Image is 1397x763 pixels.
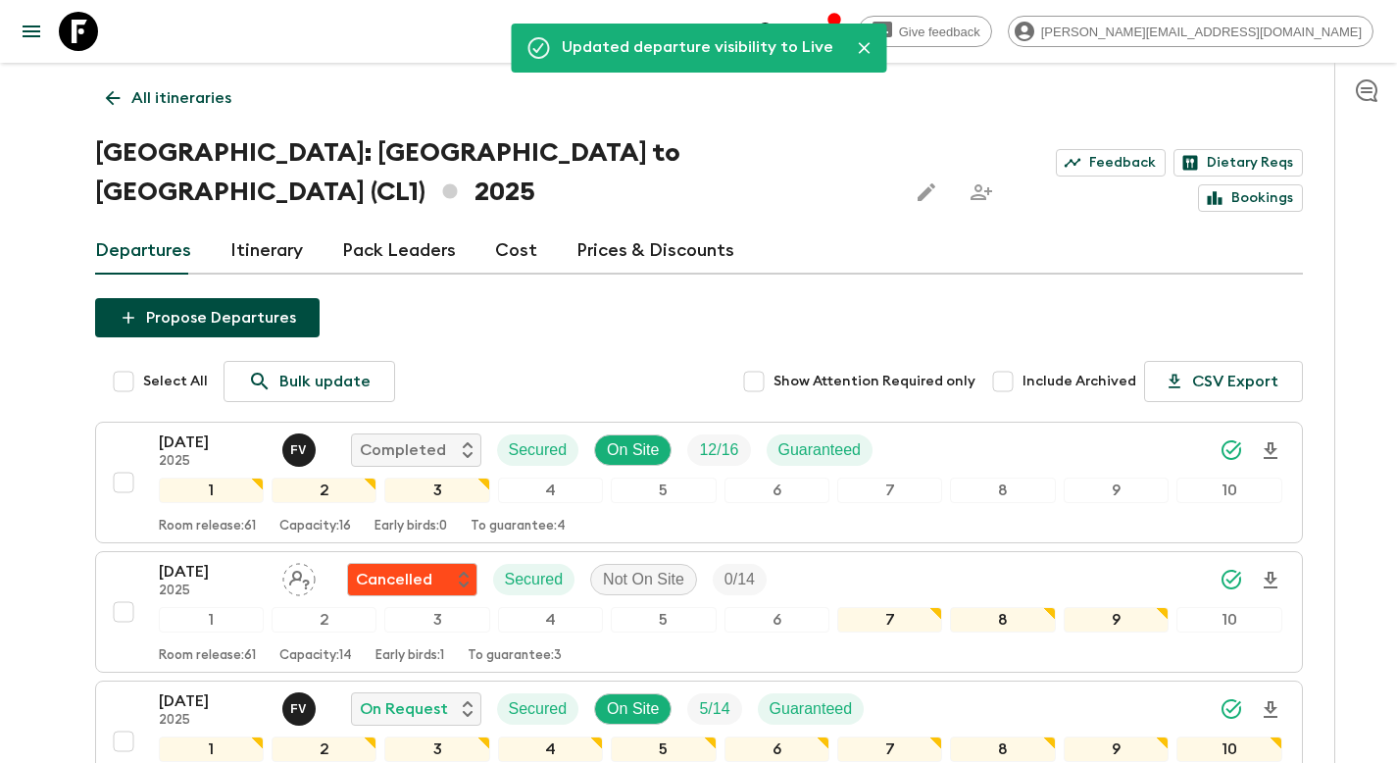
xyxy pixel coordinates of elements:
div: 1 [159,737,264,762]
div: 4 [498,478,603,503]
div: 10 [1176,478,1281,503]
a: Itinerary [230,228,303,275]
div: Updated departure visibility to Live [562,29,833,67]
div: 8 [950,478,1055,503]
div: 10 [1176,737,1281,762]
p: Early birds: 1 [375,648,444,664]
span: [PERSON_NAME][EMAIL_ADDRESS][DOMAIN_NAME] [1030,25,1372,39]
p: 5 / 14 [699,697,729,721]
p: On Request [360,697,448,721]
button: [DATE]2025Francisco ValeroCompletedSecuredOn SiteTrip FillGuaranteed12345678910Room release:61Cap... [95,422,1303,543]
div: 10 [1176,607,1281,633]
span: Select All [143,372,208,391]
a: Feedback [1056,149,1166,177]
p: Bulk update [279,370,371,393]
button: Edit this itinerary [907,173,946,212]
div: 9 [1064,737,1169,762]
div: 4 [498,737,603,762]
div: 2 [272,737,376,762]
div: Secured [493,564,575,595]
svg: Download Onboarding [1259,698,1282,722]
div: 4 [498,607,603,633]
p: [DATE] [159,689,267,713]
a: Give feedback [858,16,992,47]
div: 1 [159,607,264,633]
div: Secured [497,434,579,466]
p: Guaranteed [770,697,853,721]
svg: Synced Successfully [1220,438,1243,462]
p: Cancelled [356,568,432,591]
svg: Synced Successfully [1220,568,1243,591]
div: 9 [1064,478,1169,503]
a: Cost [495,228,537,275]
p: 0 / 14 [724,568,755,591]
p: To guarantee: 4 [471,519,566,534]
h1: [GEOGRAPHIC_DATA]: [GEOGRAPHIC_DATA] to [GEOGRAPHIC_DATA] (CL1) 2025 [95,133,892,212]
div: 8 [950,737,1055,762]
button: menu [12,12,51,51]
p: On Site [607,697,659,721]
button: CSV Export [1144,361,1303,402]
p: Not On Site [603,568,684,591]
a: Bulk update [224,361,395,402]
svg: Download Onboarding [1259,439,1282,463]
button: Close [849,33,878,63]
p: [DATE] [159,431,267,454]
div: Flash Pack cancellation [347,563,477,596]
button: [DATE]2025Assign pack leaderFlash Pack cancellationSecuredNot On SiteTrip Fill12345678910Room rel... [95,551,1303,673]
svg: Synced Successfully [1220,697,1243,721]
p: Completed [360,438,446,462]
span: Francisco Valero [282,698,320,714]
p: Early birds: 0 [374,519,447,534]
p: Capacity: 14 [279,648,352,664]
div: On Site [594,434,672,466]
div: 8 [950,607,1055,633]
p: To guarantee: 3 [468,648,562,664]
div: 3 [384,478,489,503]
div: Secured [497,693,579,725]
span: Assign pack leader [282,569,316,585]
a: All itineraries [95,78,242,118]
a: Departures [95,228,191,275]
div: 2 [272,478,376,503]
p: Secured [509,438,568,462]
div: 6 [724,607,829,633]
div: 5 [611,478,716,503]
div: 1 [159,478,264,503]
p: 2025 [159,454,267,470]
p: Secured [505,568,564,591]
div: 2 [272,607,376,633]
p: Secured [509,697,568,721]
span: Include Archived [1023,372,1136,391]
div: Trip Fill [687,693,741,725]
div: On Site [594,693,672,725]
p: 2025 [159,713,267,729]
p: Capacity: 16 [279,519,351,534]
p: Guaranteed [778,438,862,462]
div: 7 [837,478,942,503]
div: 9 [1064,607,1169,633]
p: Room release: 61 [159,519,256,534]
span: Share this itinerary [962,173,1001,212]
div: Trip Fill [687,434,750,466]
a: Bookings [1198,184,1303,212]
div: 6 [724,737,829,762]
p: [DATE] [159,560,267,584]
span: Give feedback [888,25,991,39]
button: Propose Departures [95,298,320,337]
svg: Download Onboarding [1259,569,1282,592]
p: F V [290,701,307,717]
a: Prices & Discounts [576,228,734,275]
span: Francisco Valero [282,439,320,455]
p: 12 / 16 [699,438,738,462]
span: Show Attention Required only [773,372,975,391]
div: 6 [724,478,829,503]
button: FV [282,692,320,726]
p: All itineraries [131,86,231,110]
div: Trip Fill [713,564,767,595]
div: Not On Site [590,564,697,595]
div: 5 [611,737,716,762]
div: [PERSON_NAME][EMAIL_ADDRESS][DOMAIN_NAME] [1008,16,1373,47]
a: Dietary Reqs [1173,149,1303,177]
p: 2025 [159,584,267,599]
